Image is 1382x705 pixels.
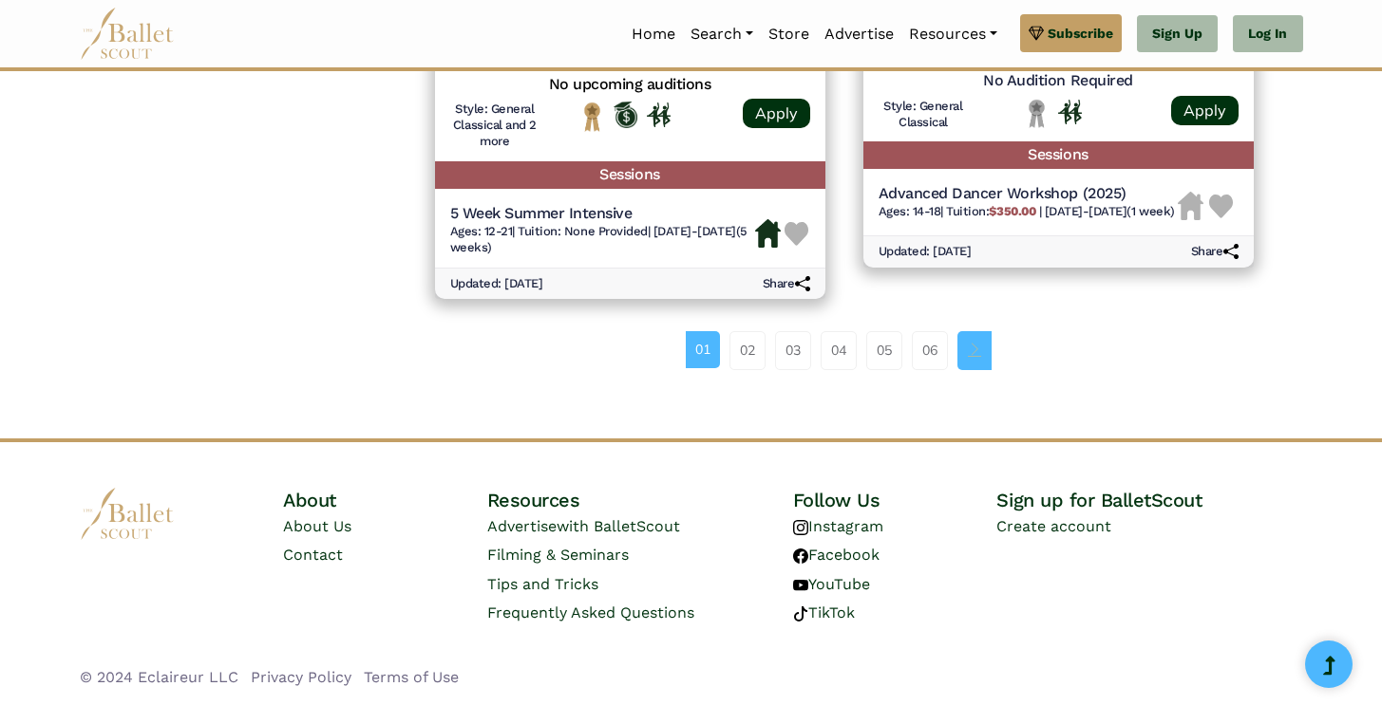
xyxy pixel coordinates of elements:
[1171,96,1239,125] a: Apply
[580,102,604,131] img: National
[487,603,694,622] a: Frequently Asked Questions
[785,222,808,246] img: Heart
[283,488,487,512] h4: About
[557,517,680,535] span: with BalletScout
[879,204,941,218] span: Ages: 14-18
[793,548,808,564] img: facebook logo
[866,331,902,369] a: 05
[793,546,880,564] a: Facebook
[450,224,755,256] h6: | |
[793,578,808,593] img: youtube logo
[793,517,883,535] a: Instagram
[450,102,540,150] h6: Style: General Classical and 2 more
[1020,14,1122,52] a: Subscribe
[283,546,343,564] a: Contact
[729,331,766,369] a: 02
[996,517,1111,535] a: Create account
[1025,99,1049,128] img: Local
[450,75,810,95] h5: No upcoming auditions
[793,606,808,622] img: tiktok logo
[879,184,1175,204] h5: Advanced Dancer Workshop (2025)
[686,331,720,367] a: 01
[821,331,857,369] a: 04
[614,102,637,128] img: Offers Scholarship
[283,517,351,535] a: About Us
[487,575,598,593] a: Tips and Tricks
[450,204,755,224] h5: 5 Week Summer Intensive
[743,99,810,128] a: Apply
[761,14,817,54] a: Store
[879,71,1239,91] h5: No Audition Required
[624,14,683,54] a: Home
[1191,244,1239,260] h6: Share
[487,517,680,535] a: Advertisewith BalletScout
[1048,23,1113,44] span: Subscribe
[989,204,1035,218] b: $350.00
[487,546,629,564] a: Filming & Seminars
[683,14,761,54] a: Search
[793,520,808,535] img: instagram logo
[1209,195,1233,218] img: Heart
[1029,23,1044,44] img: gem.svg
[793,575,870,593] a: YouTube
[364,668,459,686] a: Terms of Use
[1058,100,1082,124] img: In Person
[80,488,175,540] img: logo
[1233,15,1302,53] a: Log In
[435,161,825,189] h5: Sessions
[901,14,1005,54] a: Resources
[879,99,969,131] h6: Style: General Classical
[996,488,1302,512] h4: Sign up for BalletScout
[450,224,513,238] span: Ages: 12-21
[1137,15,1218,53] a: Sign Up
[450,224,748,254] span: [DATE]-[DATE] (5 weeks)
[647,102,671,127] img: In Person
[793,603,855,622] a: TikTok
[487,488,793,512] h4: Resources
[817,14,901,54] a: Advertise
[946,204,1038,218] span: Tuition:
[755,219,781,248] img: Housing Available
[1045,204,1175,218] span: [DATE]-[DATE] (1 week)
[686,331,1002,369] nav: Page navigation example
[450,276,543,292] h6: Updated: [DATE]
[518,224,647,238] span: Tuition: None Provided
[793,488,997,512] h4: Follow Us
[80,665,238,690] li: © 2024 Eclaireur LLC
[879,204,1175,220] h6: | |
[912,331,948,369] a: 06
[879,244,972,260] h6: Updated: [DATE]
[763,276,810,292] h6: Share
[251,668,351,686] a: Privacy Policy
[1178,192,1203,220] img: Housing Unavailable
[863,141,1254,169] h5: Sessions
[775,331,811,369] a: 03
